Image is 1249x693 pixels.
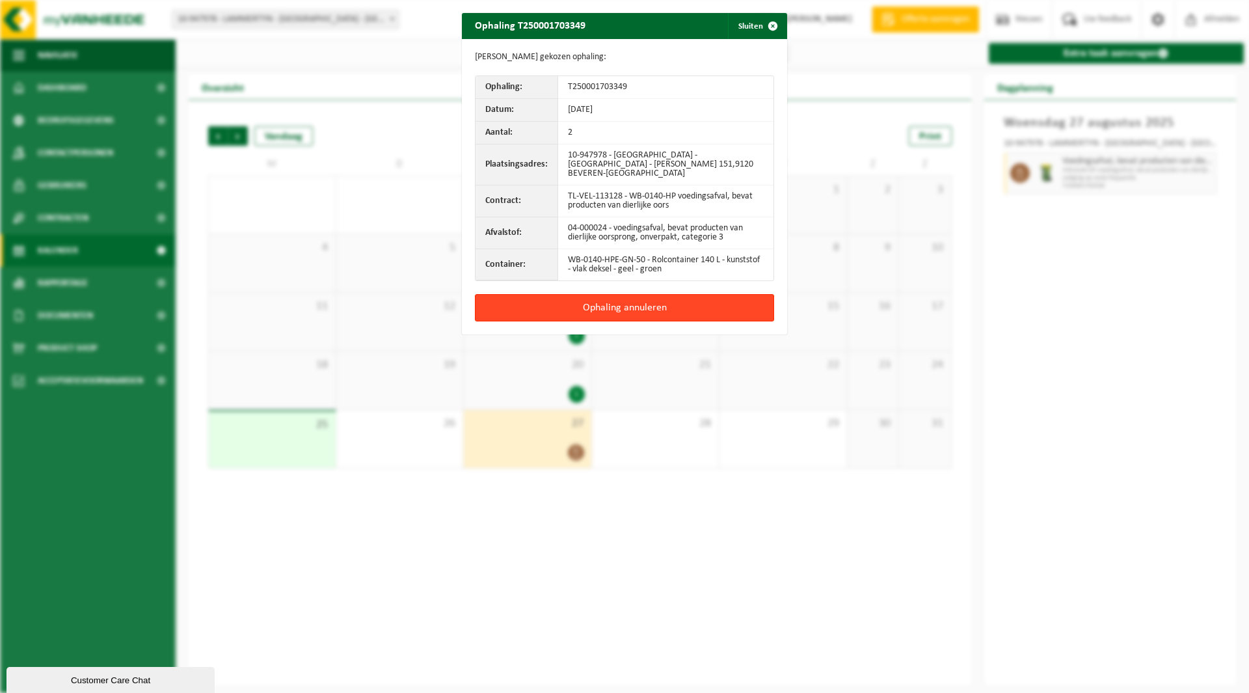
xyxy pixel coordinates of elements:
td: 04-000024 - voedingsafval, bevat producten van dierlijke oorsprong, onverpakt, categorie 3 [558,217,773,249]
th: Contract: [476,185,558,217]
td: WB-0140-HPE-GN-50 - Rolcontainer 140 L - kunststof - vlak deksel - geel - groen [558,249,773,280]
th: Container: [476,249,558,280]
iframe: chat widget [7,664,217,693]
td: [DATE] [558,99,773,122]
td: 2 [558,122,773,144]
td: 10-947978 - [GEOGRAPHIC_DATA] - [GEOGRAPHIC_DATA] - [PERSON_NAME] 151,9120 BEVEREN-[GEOGRAPHIC_DATA] [558,144,773,185]
button: Ophaling annuleren [475,294,774,321]
p: [PERSON_NAME] gekozen ophaling: [475,52,774,62]
th: Ophaling: [476,76,558,99]
button: Sluiten [728,13,786,39]
td: T250001703349 [558,76,773,99]
th: Plaatsingsadres: [476,144,558,185]
th: Afvalstof: [476,217,558,249]
th: Datum: [476,99,558,122]
h2: Ophaling T250001703349 [462,13,598,38]
td: TL-VEL-113128 - WB-0140-HP voedingsafval, bevat producten van dierlijke oors [558,185,773,217]
th: Aantal: [476,122,558,144]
